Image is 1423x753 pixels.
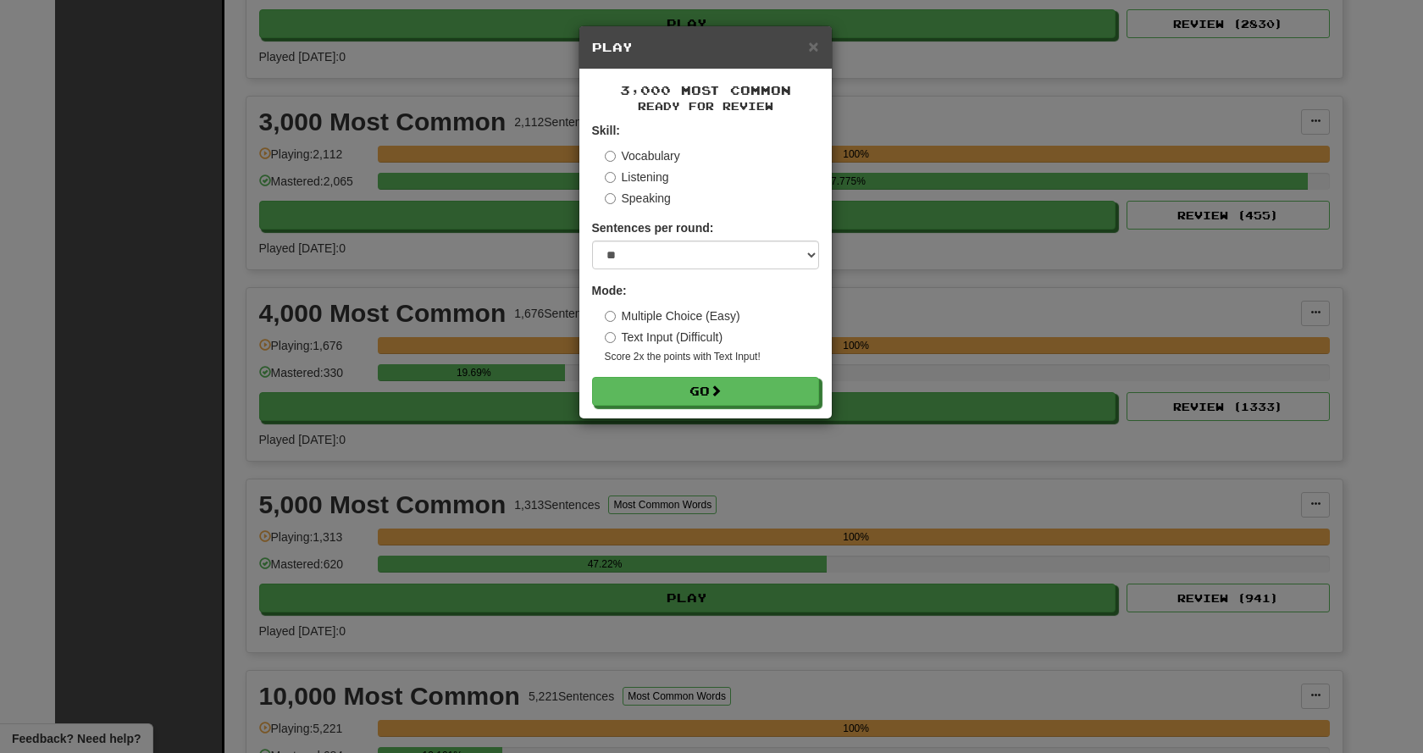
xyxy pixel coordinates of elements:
[592,377,819,406] button: Go
[620,83,791,97] span: 3,000 Most Common
[605,193,616,204] input: Speaking
[605,350,819,364] small: Score 2x the points with Text Input !
[605,329,723,346] label: Text Input (Difficult)
[808,36,818,56] span: ×
[592,284,627,297] strong: Mode:
[605,190,671,207] label: Speaking
[605,311,616,322] input: Multiple Choice (Easy)
[605,147,680,164] label: Vocabulary
[592,124,620,137] strong: Skill:
[605,332,616,343] input: Text Input (Difficult)
[592,39,819,56] h5: Play
[605,151,616,162] input: Vocabulary
[605,172,616,183] input: Listening
[592,219,714,236] label: Sentences per round:
[605,307,740,324] label: Multiple Choice (Easy)
[808,37,818,55] button: Close
[605,169,669,185] label: Listening
[592,99,819,114] small: Ready for Review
